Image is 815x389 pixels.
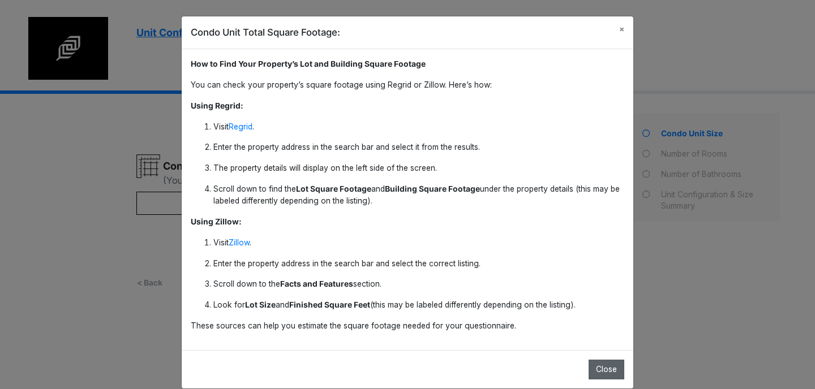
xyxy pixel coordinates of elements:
[296,184,371,193] strong: Lot Square Footage
[245,300,276,309] strong: Lot Size
[589,360,624,379] button: Close
[229,122,252,131] a: Regrid
[213,299,624,311] p: Look for and (this may be labeled differently depending on the listing).
[610,16,633,42] button: Close
[191,59,426,68] strong: How to Find Your Property’s Lot and Building Square Footage
[191,79,624,91] p: You can check your property’s square footage using Regrid or Zillow. Here’s how:
[213,237,624,249] p: Visit .
[191,101,243,110] strong: Using Regrid:
[213,258,624,270] p: Enter the property address in the search bar and select the correct listing.
[280,279,353,288] strong: Facts and Features
[213,162,624,174] p: The property details will display on the left side of the screen.
[213,278,624,290] p: Scroll down to the section.
[213,141,624,153] p: Enter the property address in the search bar and select it from the results.
[213,121,624,133] p: Visit .
[191,27,340,38] span: Condo Unit Total Square Footage:
[213,183,624,207] p: Scroll down to find the and under the property details (this may be labeled differently depending...
[229,238,250,247] a: Zillow
[289,300,370,309] strong: Finished Square Feet
[191,217,242,226] strong: Using Zillow:
[191,320,624,332] p: These sources can help you estimate the square footage needed for your questionnaire.
[619,24,624,33] span: ×
[385,184,480,193] strong: Building Square Footage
